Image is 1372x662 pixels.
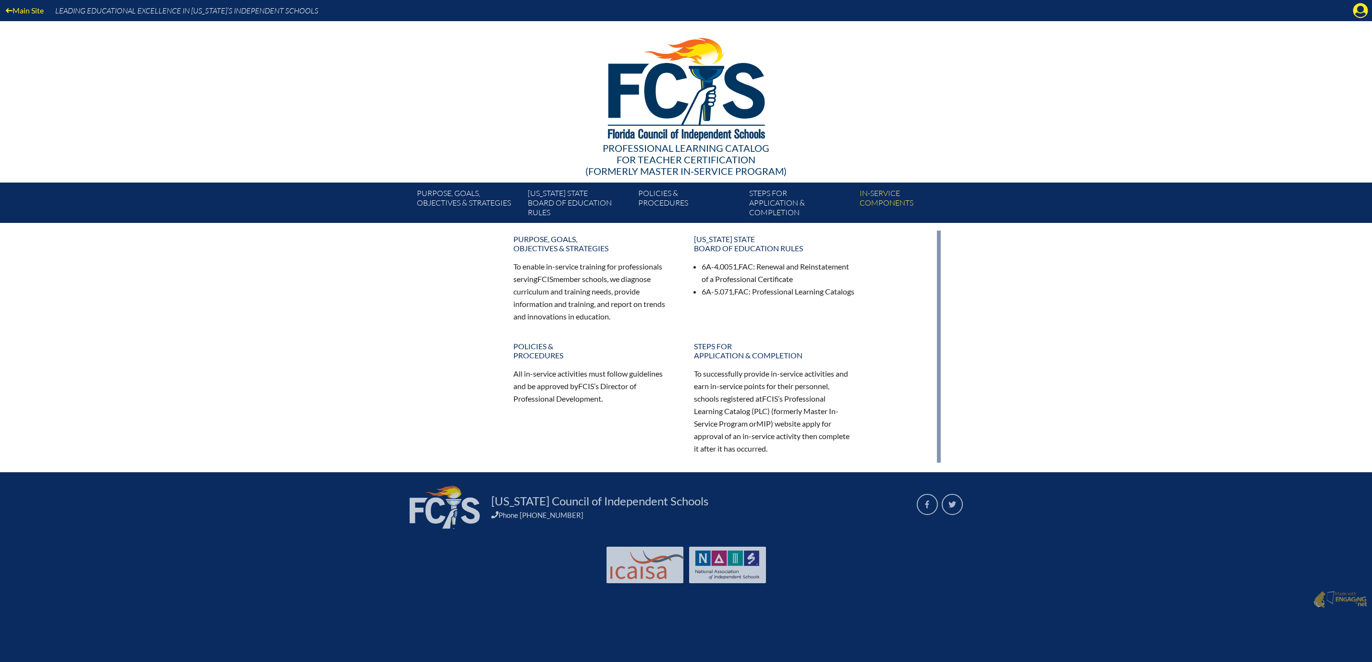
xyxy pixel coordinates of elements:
a: Steps forapplication & completion [745,186,856,223]
img: Engaging - Bring it online [1313,591,1325,608]
img: FCISlogo221.eps [587,21,785,152]
a: Policies &Procedures [634,186,745,223]
p: All in-service activities must follow guidelines and be approved by ’s Director of Professional D... [513,368,675,405]
img: Engaging - Bring it online [1326,591,1336,605]
a: Made with [1310,589,1371,611]
img: Int'l Council Advancing Independent School Accreditation logo [610,551,684,579]
a: In-servicecomponents [856,186,966,223]
img: NAIS Logo [695,551,760,579]
a: [US_STATE] StateBoard of Education rules [524,186,634,223]
span: for Teacher Certification [617,154,755,165]
li: 6A-4.0051, : Renewal and Reinstatement of a Professional Certificate [702,260,855,285]
a: Policies &Procedures [508,338,680,364]
span: FCIS [537,274,553,283]
svg: Manage account [1353,3,1368,18]
a: Purpose, goals,objectives & strategies [508,231,680,257]
span: PLC [754,406,767,416]
div: Phone [PHONE_NUMBER] [491,511,905,519]
p: To successfully provide in-service activities and earn in-service points for their personnel, sch... [694,368,855,454]
img: FCIS_logo_white [410,486,480,529]
div: Professional Learning Catalog (formerly Master In-service Program) [410,142,963,177]
span: FAC [734,287,749,296]
span: FCIS [578,381,594,391]
p: To enable in-service training for professionals serving member schools, we diagnose curriculum an... [513,260,675,322]
li: 6A-5.071, : Professional Learning Catalogs [702,285,855,298]
a: Purpose, goals,objectives & strategies [413,186,523,223]
span: MIP [756,419,771,428]
a: [US_STATE] StateBoard of Education rules [688,231,861,257]
a: [US_STATE] Council of Independent Schools [487,493,712,509]
img: Engaging - Bring it online [1335,596,1367,608]
span: FCIS [762,394,778,403]
a: Steps forapplication & completion [688,338,861,364]
span: FAC [739,262,753,271]
p: Made with [1335,591,1367,609]
a: Main Site [2,4,48,17]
